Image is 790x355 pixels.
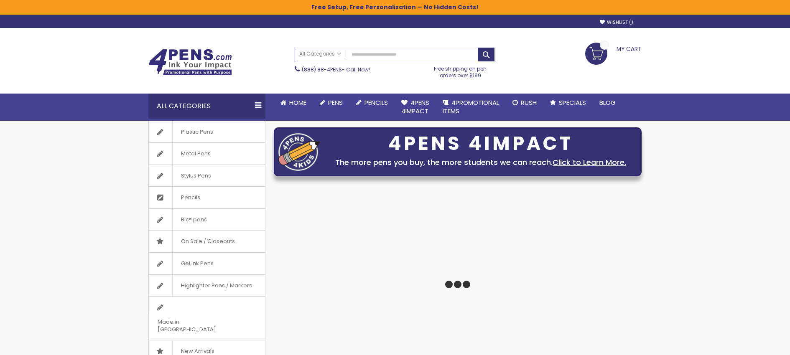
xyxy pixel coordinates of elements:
[172,165,219,187] span: Stylus Pens
[436,94,506,121] a: 4PROMOTIONALITEMS
[521,98,537,107] span: Rush
[148,49,232,76] img: 4Pens Custom Pens and Promotional Products
[299,51,341,57] span: All Categories
[148,94,265,119] div: All Categories
[149,209,265,231] a: Bic® pens
[278,133,320,171] img: four_pen_logo.png
[295,47,345,61] a: All Categories
[543,94,593,112] a: Specials
[302,66,342,73] a: (888) 88-4PENS
[274,94,313,112] a: Home
[600,19,633,25] a: Wishlist
[149,187,265,208] a: Pencils
[395,94,436,121] a: 4Pens4impact
[172,231,243,252] span: On Sale / Closeouts
[349,94,395,112] a: Pencils
[506,94,543,112] a: Rush
[443,98,499,115] span: 4PROMOTIONAL ITEMS
[599,98,616,107] span: Blog
[324,157,637,168] div: The more pens you buy, the more students we can reach.
[313,94,349,112] a: Pens
[149,253,265,274] a: Gel Ink Pens
[149,311,244,340] span: Made in [GEOGRAPHIC_DATA]
[149,143,265,165] a: Metal Pens
[364,98,388,107] span: Pencils
[149,275,265,297] a: Highlighter Pens / Markers
[149,165,265,187] a: Stylus Pens
[149,231,265,252] a: On Sale / Closeouts
[426,62,496,79] div: Free shipping on pen orders over $199
[559,98,586,107] span: Specials
[593,94,622,112] a: Blog
[172,275,260,297] span: Highlighter Pens / Markers
[289,98,306,107] span: Home
[172,209,215,231] span: Bic® pens
[172,121,222,143] span: Plastic Pens
[172,187,209,208] span: Pencils
[302,66,370,73] span: - Call Now!
[172,143,219,165] span: Metal Pens
[401,98,429,115] span: 4Pens 4impact
[172,253,222,274] span: Gel Ink Pens
[553,157,626,167] a: Click to Learn More.
[149,121,265,143] a: Plastic Pens
[328,98,343,107] span: Pens
[324,135,637,152] div: 4PENS 4IMPACT
[149,297,265,340] a: Made in [GEOGRAPHIC_DATA]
